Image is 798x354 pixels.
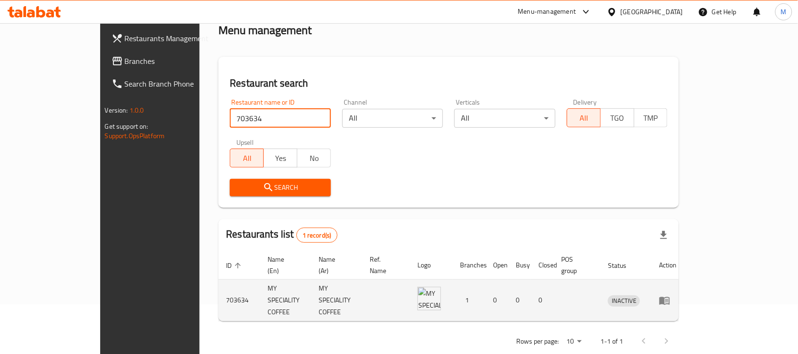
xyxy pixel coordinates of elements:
th: Open [486,251,508,280]
span: Yes [268,151,294,165]
div: [GEOGRAPHIC_DATA] [621,7,683,17]
div: Total records count [296,228,338,243]
th: Busy [508,251,531,280]
td: 703634 [218,280,260,321]
span: POS group [561,254,589,276]
td: MY SPECIALITY COFFEE [260,280,311,321]
div: All [342,109,443,128]
span: Name (En) [268,254,300,276]
th: Logo [410,251,452,280]
span: All [571,111,597,125]
span: TGO [605,111,631,125]
span: Search Branch Phone [125,78,226,89]
a: Search Branch Phone [104,72,234,95]
span: Get support on: [105,120,148,133]
button: TGO [600,108,634,127]
td: MY SPECIALITY COFFEE [311,280,362,321]
th: Action [651,251,684,280]
div: Export file [652,224,675,247]
h2: Menu management [218,23,312,38]
p: 1-1 of 1 [600,336,623,347]
span: Restaurants Management [125,33,226,44]
h2: Restaurant search [230,76,668,90]
th: Branches [452,251,486,280]
span: No [301,151,327,165]
td: 0 [486,280,508,321]
a: Support.OpsPlatform [105,130,165,142]
span: Version: [105,104,128,116]
span: All [234,151,260,165]
a: Restaurants Management [104,27,234,50]
button: Search [230,179,331,196]
div: Rows per page: [563,335,585,349]
span: 1.0.0 [130,104,144,116]
span: 1 record(s) [297,231,337,240]
button: All [230,149,264,168]
label: Upsell [236,139,254,146]
td: 0 [531,280,554,321]
span: Name (Ar) [319,254,351,276]
td: 1 [452,280,486,321]
span: M [781,7,787,17]
p: Rows per page: [516,336,559,347]
h2: Restaurants list [226,227,337,243]
span: INACTIVE [608,295,640,306]
th: Closed [531,251,554,280]
button: Yes [263,149,297,168]
img: MY SPECIALITY COFFEE [417,287,441,310]
button: No [297,149,331,168]
a: Branches [104,50,234,72]
span: TMP [638,111,664,125]
div: Menu-management [518,6,576,18]
td: 0 [508,280,531,321]
span: Ref. Name [370,254,399,276]
input: Search for restaurant name or ID.. [230,109,331,128]
button: All [567,108,601,127]
div: All [454,109,555,128]
span: Branches [125,55,226,67]
label: Delivery [573,99,597,106]
table: enhanced table [218,251,684,321]
button: TMP [634,108,668,127]
span: Status [608,260,639,271]
span: Search [237,182,323,194]
span: ID [226,260,244,271]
